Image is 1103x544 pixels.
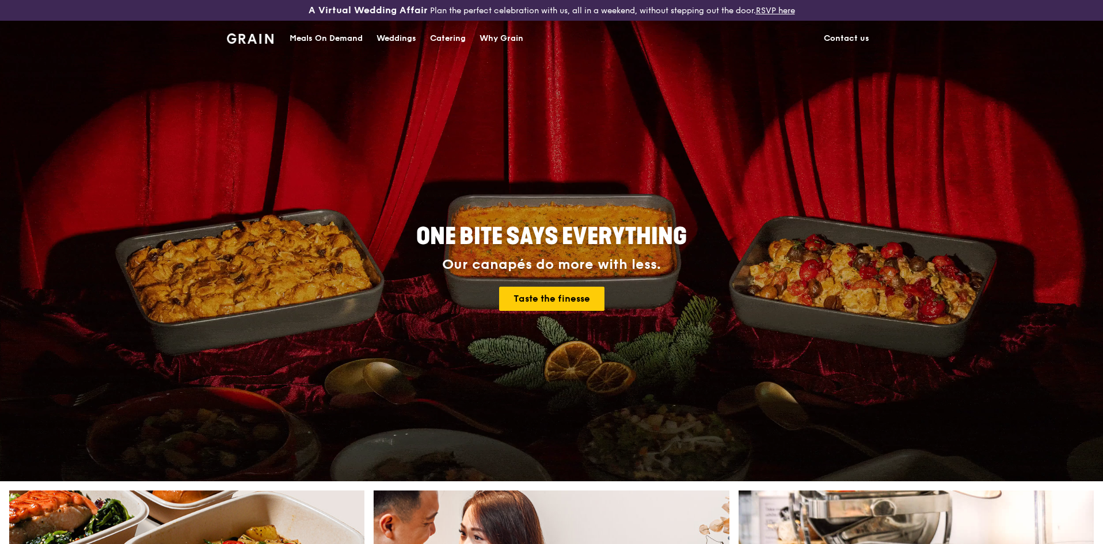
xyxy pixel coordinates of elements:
a: Contact us [817,21,876,56]
span: ONE BITE SAYS EVERYTHING [416,223,687,250]
div: Our canapés do more with less. [344,257,759,273]
div: Weddings [376,21,416,56]
a: Why Grain [473,21,530,56]
div: Why Grain [480,21,523,56]
img: Grain [227,33,273,44]
a: Catering [423,21,473,56]
div: Meals On Demand [290,21,363,56]
div: Plan the perfect celebration with us, all in a weekend, without stepping out the door. [220,5,883,16]
a: RSVP here [756,6,795,16]
a: GrainGrain [227,20,273,55]
a: Taste the finesse [499,287,604,311]
div: Catering [430,21,466,56]
h3: A Virtual Wedding Affair [309,5,428,16]
a: Weddings [370,21,423,56]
